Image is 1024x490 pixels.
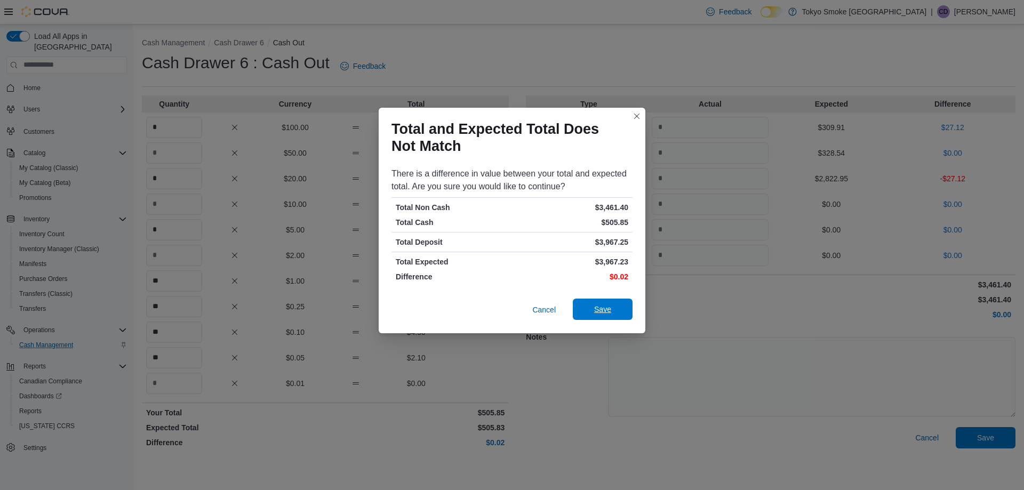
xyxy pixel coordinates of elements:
p: $3,967.23 [514,256,628,267]
p: Total Expected [396,256,510,267]
p: Total Cash [396,217,510,228]
button: Cancel [528,299,560,320]
p: Total Deposit [396,237,510,247]
span: Cancel [532,304,556,315]
p: $0.02 [514,271,628,282]
p: $3,967.25 [514,237,628,247]
p: Total Non Cash [396,202,510,213]
button: Closes this modal window [630,110,643,123]
button: Save [573,299,633,320]
p: Difference [396,271,510,282]
h1: Total and Expected Total Does Not Match [391,121,624,155]
span: Save [594,304,611,315]
p: $505.85 [514,217,628,228]
p: $3,461.40 [514,202,628,213]
div: There is a difference in value between your total and expected total. Are you sure you would like... [391,167,633,193]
